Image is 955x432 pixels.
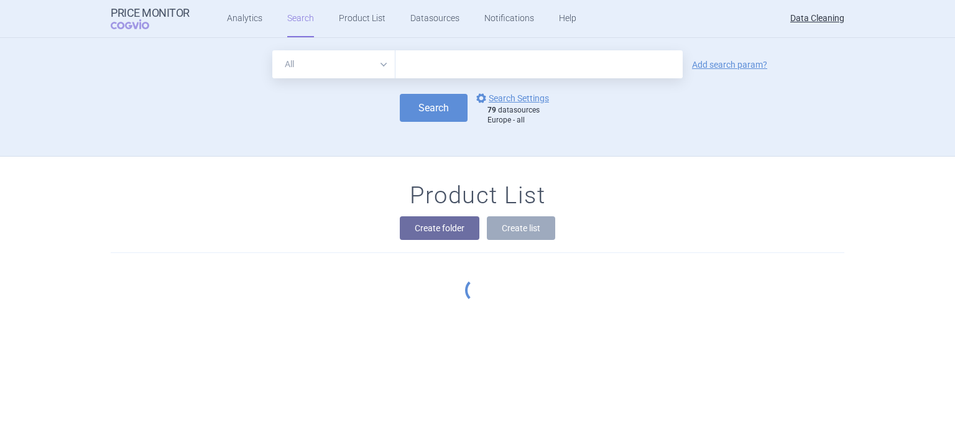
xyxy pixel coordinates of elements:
div: datasources Europe - all [487,106,555,125]
span: COGVIO [111,19,167,29]
a: Price MonitorCOGVIO [111,7,190,30]
a: Add search param? [692,60,767,69]
button: Create list [487,216,555,240]
button: Create folder [400,216,479,240]
h1: Product List [410,182,545,210]
button: Search [400,94,468,122]
a: Search Settings [474,91,549,106]
strong: Price Monitor [111,7,190,19]
strong: 79 [487,106,496,114]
